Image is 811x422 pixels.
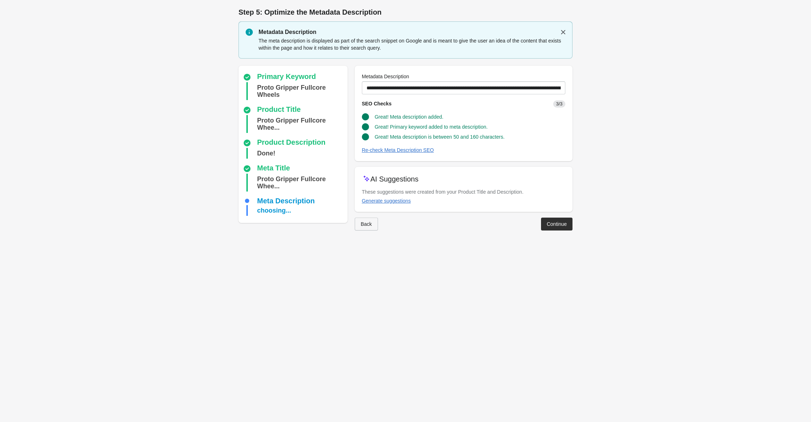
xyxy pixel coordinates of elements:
[355,218,378,230] button: Back
[359,144,437,157] button: Re-check Meta Description SEO
[259,28,565,36] p: Metadata Description
[375,134,505,140] span: Great! Meta description is between 50 and 160 characters.
[541,218,572,230] button: Continue
[362,147,434,153] div: Re-check Meta Description SEO
[257,174,345,192] div: Proto Gripper Fullcore Wheels - 110mm - Black on Black
[375,124,488,130] span: Great! Primary keyword added to meta description.
[362,198,411,204] div: Generate suggestions
[257,82,345,100] div: Proto Gripper Fullcore Wheels
[361,221,372,227] div: Back
[359,194,414,207] button: Generate suggestions
[362,189,524,195] span: These suggestions were created from your Product Title and Description.
[257,148,275,159] div: Done!
[547,221,567,227] div: Continue
[370,174,419,184] p: AI Suggestions
[257,115,345,133] div: Proto Gripper Fullcore Wheels - 110mm - Black on Black - Pair
[257,164,290,173] div: Meta Title
[257,197,315,204] div: Meta Description
[257,73,316,81] div: Primary Keyword
[375,114,443,120] span: Great! Meta description added.
[257,106,301,114] div: Product Title
[553,100,565,108] span: 3/3
[257,139,325,147] div: Product Description
[257,205,291,216] div: choosing...
[362,101,392,106] span: SEO Checks
[239,7,572,17] h1: Step 5: Optimize the Metadata Description
[362,73,409,80] label: Metadata Description
[259,38,561,51] span: The meta description is displayed as part of the search snippet on Google and is meant to give th...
